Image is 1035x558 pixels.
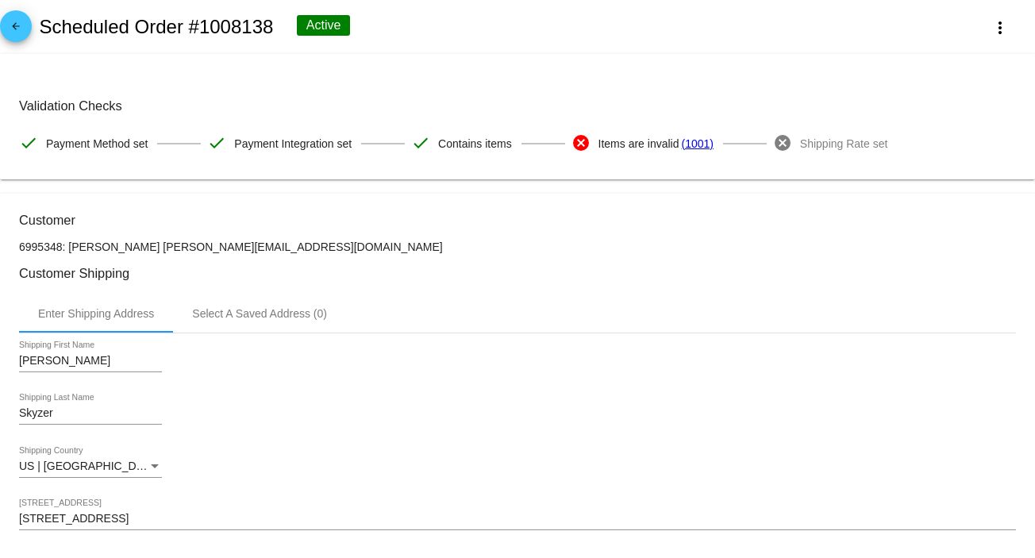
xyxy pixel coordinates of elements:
[19,133,38,152] mat-icon: check
[681,127,713,160] a: (1001)
[411,133,430,152] mat-icon: check
[19,355,162,368] input: Shipping First Name
[438,127,512,160] span: Contains items
[571,133,591,152] mat-icon: cancel
[39,16,273,38] h2: Scheduled Order #1008138
[234,127,352,160] span: Payment Integration set
[19,98,1016,114] h3: Validation Checks
[19,460,160,472] span: US | [GEOGRAPHIC_DATA]
[991,18,1010,37] mat-icon: more_vert
[773,133,792,152] mat-icon: cancel
[19,460,162,473] mat-select: Shipping Country
[207,133,226,152] mat-icon: check
[19,513,1016,525] input: Shipping Street 1
[19,241,1016,253] p: 6995348: [PERSON_NAME] [PERSON_NAME][EMAIL_ADDRESS][DOMAIN_NAME]
[19,266,1016,281] h3: Customer Shipping
[46,127,148,160] span: Payment Method set
[598,127,679,160] span: Items are invalid
[6,21,25,40] mat-icon: arrow_back
[297,15,351,36] div: Active
[38,307,154,320] div: Enter Shipping Address
[800,127,888,160] span: Shipping Rate set
[19,213,1016,228] h3: Customer
[19,407,162,420] input: Shipping Last Name
[192,307,327,320] div: Select A Saved Address (0)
